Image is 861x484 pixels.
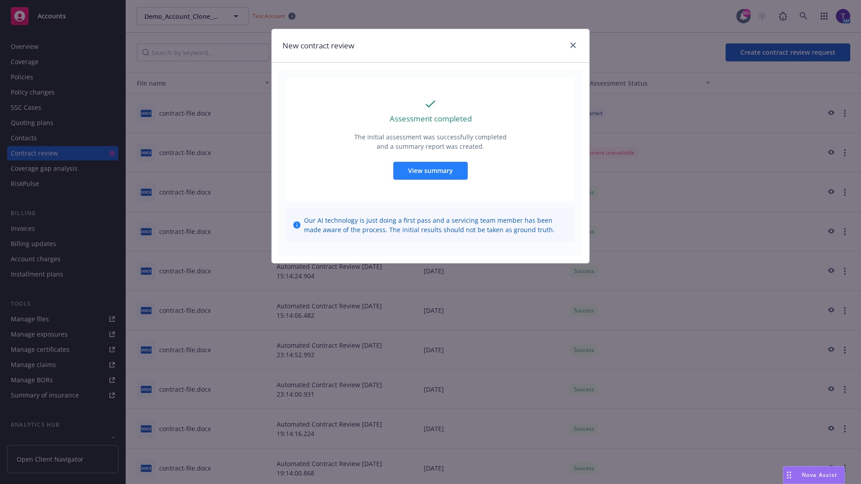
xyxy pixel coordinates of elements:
span: View summary [408,166,453,175]
button: View summary [393,162,468,180]
div: Drag to move [783,467,795,484]
span: Nova Assist [802,471,837,479]
span: Our AI technology is just doing a first pass and a servicing team member has been made aware of t... [304,216,568,234]
button: Nova Assist [783,466,845,484]
a: close [568,40,578,51]
p: Assessment completed [390,113,472,125]
p: The initial assessment was successfully completed and a summary report was created. [353,132,508,151]
h1: New contract review [283,40,354,52]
